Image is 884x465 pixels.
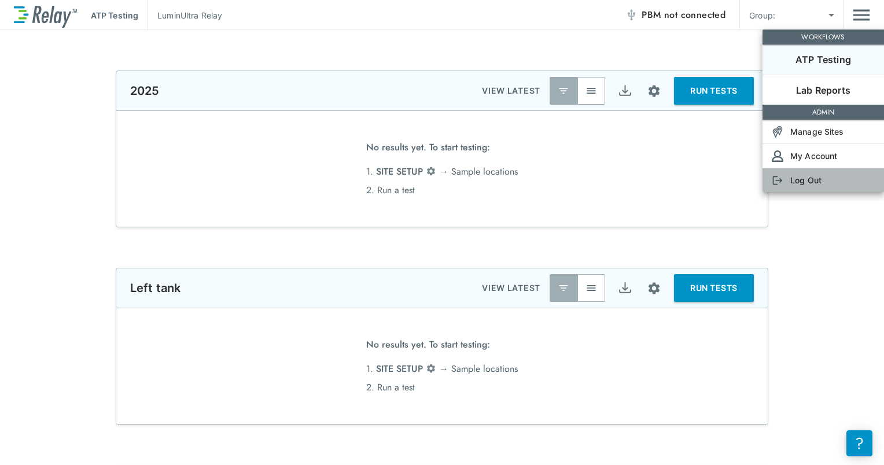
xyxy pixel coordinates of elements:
p: ADMIN [765,107,882,117]
p: My Account [790,150,837,162]
img: Sites [772,126,783,138]
img: Account [772,150,783,162]
p: Manage Sites [790,126,844,138]
img: Log Out Icon [772,175,783,186]
iframe: Resource center [846,430,872,456]
p: ATP Testing [795,53,851,67]
p: WORKFLOWS [765,32,882,42]
p: Lab Reports [796,83,850,97]
p: Log Out [790,174,822,186]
